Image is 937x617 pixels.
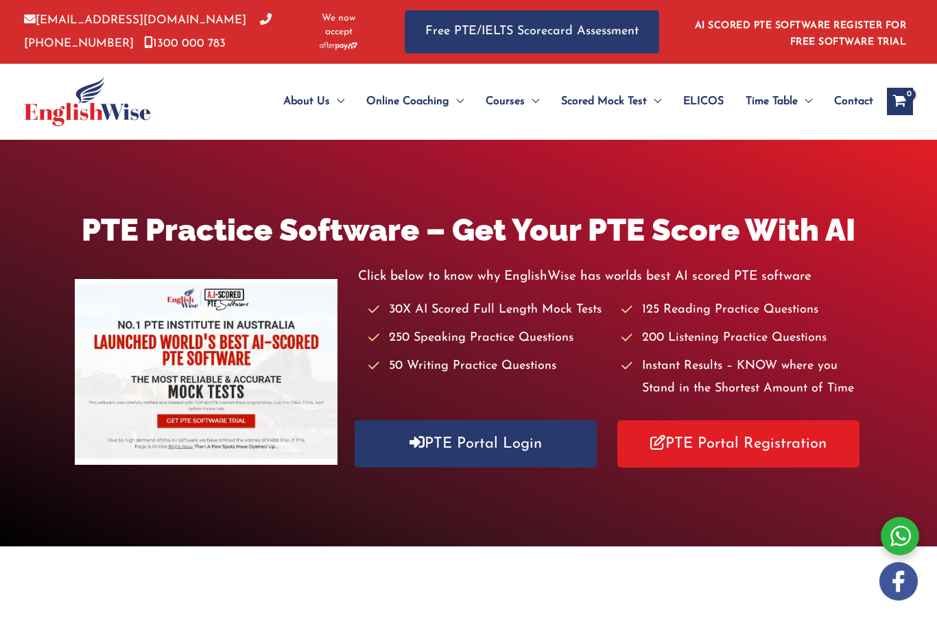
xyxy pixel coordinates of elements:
img: Afterpay-Logo [320,42,357,49]
a: [PHONE_NUMBER] [24,14,272,49]
span: Online Coaching [366,77,449,125]
nav: Site Navigation: Main Menu [250,77,873,125]
img: pte-institute-main [75,279,337,465]
a: CoursesMenu Toggle [475,77,550,125]
img: white-facebook.png [879,562,918,601]
a: [EMAIL_ADDRESS][DOMAIN_NAME] [24,14,246,26]
img: cropped-ew-logo [24,77,151,126]
a: 1300 000 783 [144,38,226,49]
span: Menu Toggle [647,77,661,125]
li: 50 Writing Practice Questions [368,355,608,378]
span: Scored Mock Test [561,77,647,125]
span: Menu Toggle [449,77,464,125]
a: PTE Portal Login [355,420,597,468]
span: Contact [834,77,873,125]
a: View Shopping Cart, empty [887,88,913,115]
span: Menu Toggle [798,77,812,125]
li: 30X AI Scored Full Length Mock Tests [368,299,608,322]
li: 125 Reading Practice Questions [621,299,862,322]
a: AI SCORED PTE SOFTWARE REGISTER FOR FREE SOFTWARE TRIAL [695,21,907,47]
li: Instant Results – KNOW where you Stand in the Shortest Amount of Time [621,355,862,401]
a: Online CoachingMenu Toggle [355,77,475,125]
span: Menu Toggle [525,77,539,125]
a: About UsMenu Toggle [272,77,355,125]
a: Scored Mock TestMenu Toggle [550,77,672,125]
a: PTE Portal Registration [617,420,859,468]
a: Time TableMenu Toggle [735,77,823,125]
a: Free PTE/IELTS Scorecard Assessment [405,10,659,53]
span: ELICOS [683,77,724,125]
a: Contact [823,77,873,125]
h1: PTE Practice Software – Get Your PTE Score With AI [75,208,862,252]
li: 250 Speaking Practice Questions [368,327,608,350]
p: Click below to know why EnglishWise has worlds best AI scored PTE software [358,265,862,288]
aside: Header Widget 1 [687,10,913,54]
span: Menu Toggle [330,77,344,125]
li: 200 Listening Practice Questions [621,327,862,350]
span: Courses [486,77,525,125]
span: Time Table [746,77,798,125]
span: About Us [283,77,330,125]
a: ELICOS [672,77,735,125]
span: We now accept [307,12,370,39]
